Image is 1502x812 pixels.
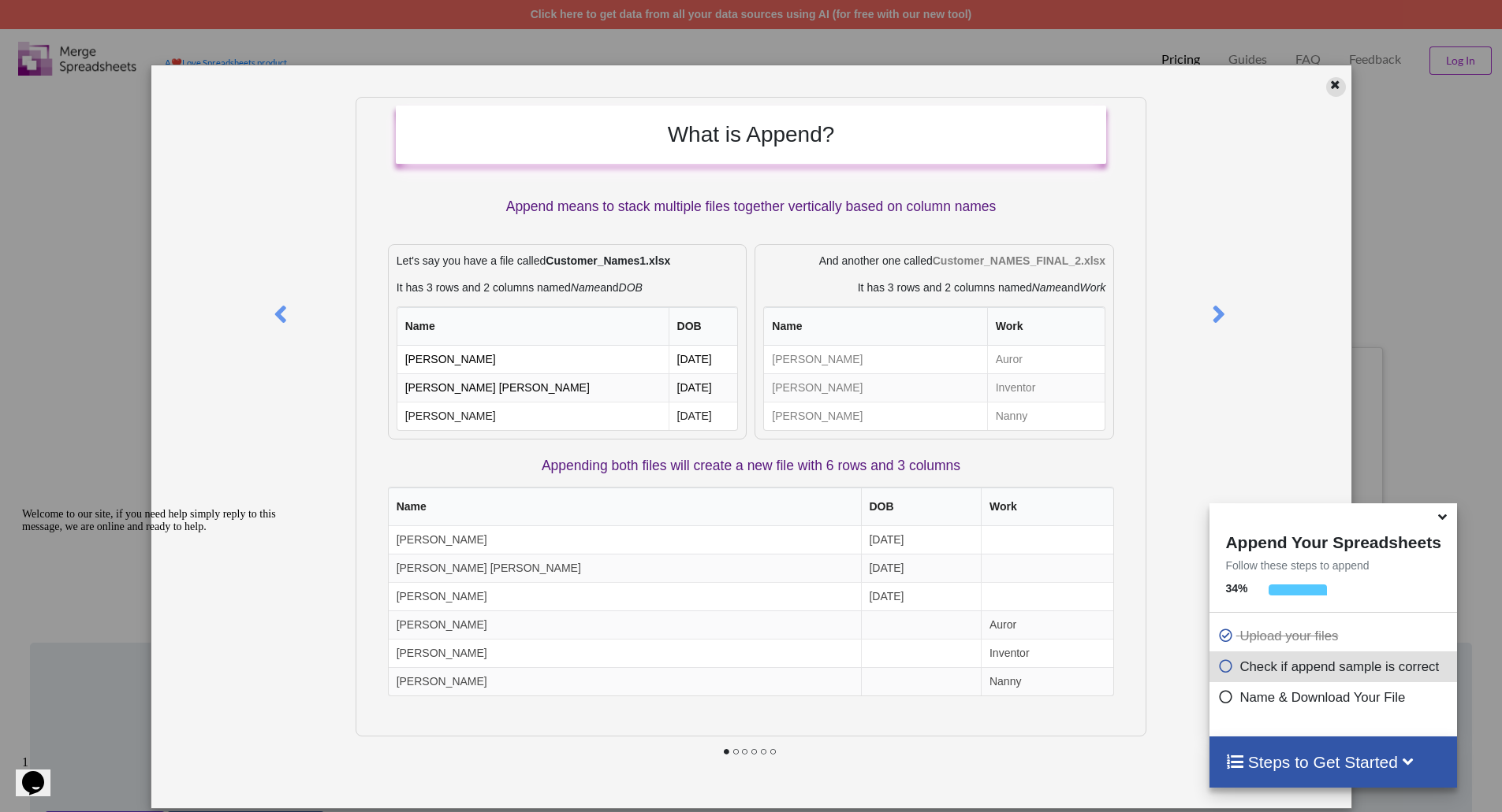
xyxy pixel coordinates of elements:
[546,254,670,267] b: Customer_Names1.xlsx
[388,456,1114,476] p: Appending both files will create a new file with 6 rows and 3 columns
[764,307,986,346] th: Name
[397,346,669,373] td: [PERSON_NAME]
[981,639,1113,667] td: Inventor
[981,667,1113,695] td: Nanny
[933,254,1105,267] b: Customer_NAMES_FINAL_2.xlsx
[981,488,1113,526] th: Work
[1079,281,1105,294] i: Work
[981,610,1113,639] td: Auror
[764,346,986,373] td: [PERSON_NAME]
[389,488,861,526] th: Name
[389,582,861,610] td: [PERSON_NAME]
[861,554,982,582] td: [DATE]
[1217,626,1452,646] p: Upload your files
[669,373,738,402] td: [DATE]
[397,402,669,430] td: [PERSON_NAME]
[571,281,600,294] i: Name
[6,6,290,32] div: Welcome to our site, if you need help simply reply to this message, we are online and ready to help.
[987,307,1105,346] th: Work
[389,554,861,582] td: [PERSON_NAME] [PERSON_NAME]
[669,307,738,346] th: DOB
[1209,528,1456,552] h4: Append Your Spreadsheets
[412,121,1090,148] h2: What is Append?
[763,280,1105,295] p: It has 3 rows and 2 columns named and
[397,280,739,295] p: It has 3 rows and 2 columns named and
[1217,657,1452,677] p: Check if append sample is correct
[669,402,738,430] td: [DATE]
[16,502,300,741] iframe: chat widget
[1217,688,1452,707] p: Name & Download Your File
[987,346,1105,373] td: Auror
[619,281,643,294] i: DOB
[987,402,1105,430] td: Nanny
[669,346,738,373] td: [DATE]
[861,582,982,610] td: [DATE]
[1032,281,1061,294] i: Name
[763,253,1105,269] p: And another one called
[861,526,982,554] td: [DATE]
[397,307,669,346] th: Name
[861,488,982,526] th: DOB
[389,526,861,554] td: [PERSON_NAME]
[1225,752,1441,772] h4: Steps to Get Started
[764,373,986,402] td: [PERSON_NAME]
[389,667,861,695] td: [PERSON_NAME]
[396,197,1106,217] p: Append means to stack multiple files together vertically based on column names
[764,402,986,430] td: [PERSON_NAME]
[389,610,861,639] td: [PERSON_NAME]
[6,6,260,31] span: Welcome to our site, if you need help simply reply to this message, we are online and ready to help.
[1225,582,1247,595] b: 34 %
[16,749,66,796] iframe: chat widget
[389,639,861,667] td: [PERSON_NAME]
[1209,558,1456,573] p: Follow these steps to append
[987,373,1105,402] td: Inventor
[397,373,669,402] td: [PERSON_NAME] [PERSON_NAME]
[397,253,739,269] p: Let's say you have a file called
